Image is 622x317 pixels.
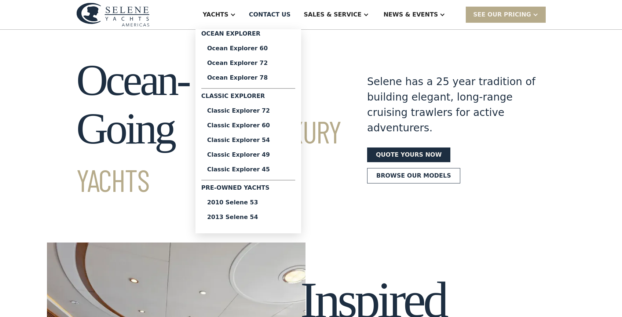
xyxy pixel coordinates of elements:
div: Yachts [203,10,228,19]
div: SEE Our Pricing [466,7,546,22]
div: SEE Our Pricing [473,10,531,19]
div: Ocean Explorer 78 [207,75,289,81]
div: Classic Explorer 45 [207,167,289,172]
div: Classic Explorer [201,92,295,103]
a: Classic Explorer 45 [201,162,295,177]
a: Classic Explorer 72 [201,103,295,118]
a: Classic Explorer 60 [201,118,295,133]
a: Ocean Explorer 78 [201,70,295,85]
a: Ocean Explorer 60 [201,41,295,56]
a: 2010 Selene 53 [201,195,295,210]
div: Selene has a 25 year tradition of building elegant, long-range cruising trawlers for active adven... [367,74,536,136]
img: logo [76,3,150,26]
div: 2010 Selene 53 [207,200,289,205]
div: News & EVENTS [384,10,438,19]
div: 2013 Selene 54 [207,214,289,220]
div: Classic Explorer 60 [207,123,289,128]
div: Classic Explorer 72 [207,108,289,114]
a: Ocean Explorer 72 [201,56,295,70]
nav: Yachts [195,29,301,233]
div: Pre-Owned Yachts [201,183,295,195]
div: Contact US [249,10,291,19]
a: 2013 Selene 54 [201,210,295,225]
div: Sales & Service [304,10,361,19]
div: Ocean Explorer [201,29,295,41]
div: Classic Explorer 54 [207,137,289,143]
h1: Ocean-Going [76,56,341,201]
a: Classic Explorer 54 [201,133,295,147]
a: Classic Explorer 49 [201,147,295,162]
div: Classic Explorer 49 [207,152,289,158]
a: Browse our models [367,168,460,183]
div: Ocean Explorer 60 [207,45,289,51]
div: Ocean Explorer 72 [207,60,289,66]
a: Quote yours now [367,147,450,162]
